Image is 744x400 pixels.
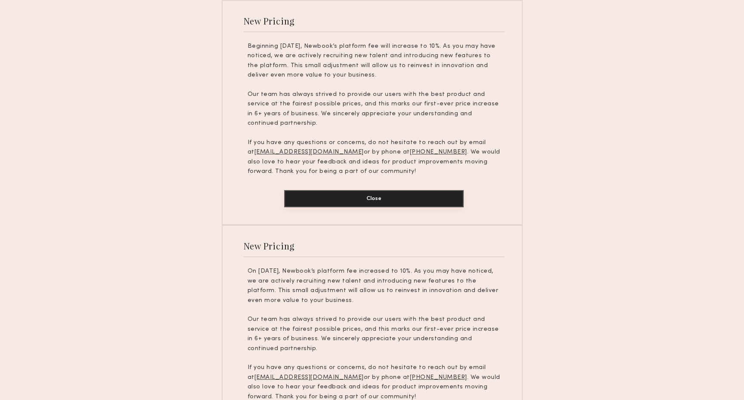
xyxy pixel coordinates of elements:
button: Close [284,190,464,207]
u: [PHONE_NUMBER] [410,375,467,380]
u: [PHONE_NUMBER] [410,149,467,155]
p: If you have any questions or concerns, do not hesitate to reach out by email at or by phone at . ... [248,138,501,177]
p: On [DATE], Newbook’s platform fee increased to 10%. As you may have noticed, we are actively recr... [248,267,501,305]
u: [EMAIL_ADDRESS][DOMAIN_NAME] [254,149,364,155]
p: Our team has always strived to provide our users with the best product and service at the fairest... [248,90,501,129]
div: New Pricing [244,15,295,27]
u: [EMAIL_ADDRESS][DOMAIN_NAME] [254,375,364,380]
div: New Pricing [244,240,295,252]
p: Beginning [DATE], Newbook’s platform fee will increase to 10%. As you may have noticed, we are ac... [248,42,501,80]
p: Our team has always strived to provide our users with the best product and service at the fairest... [248,315,501,354]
